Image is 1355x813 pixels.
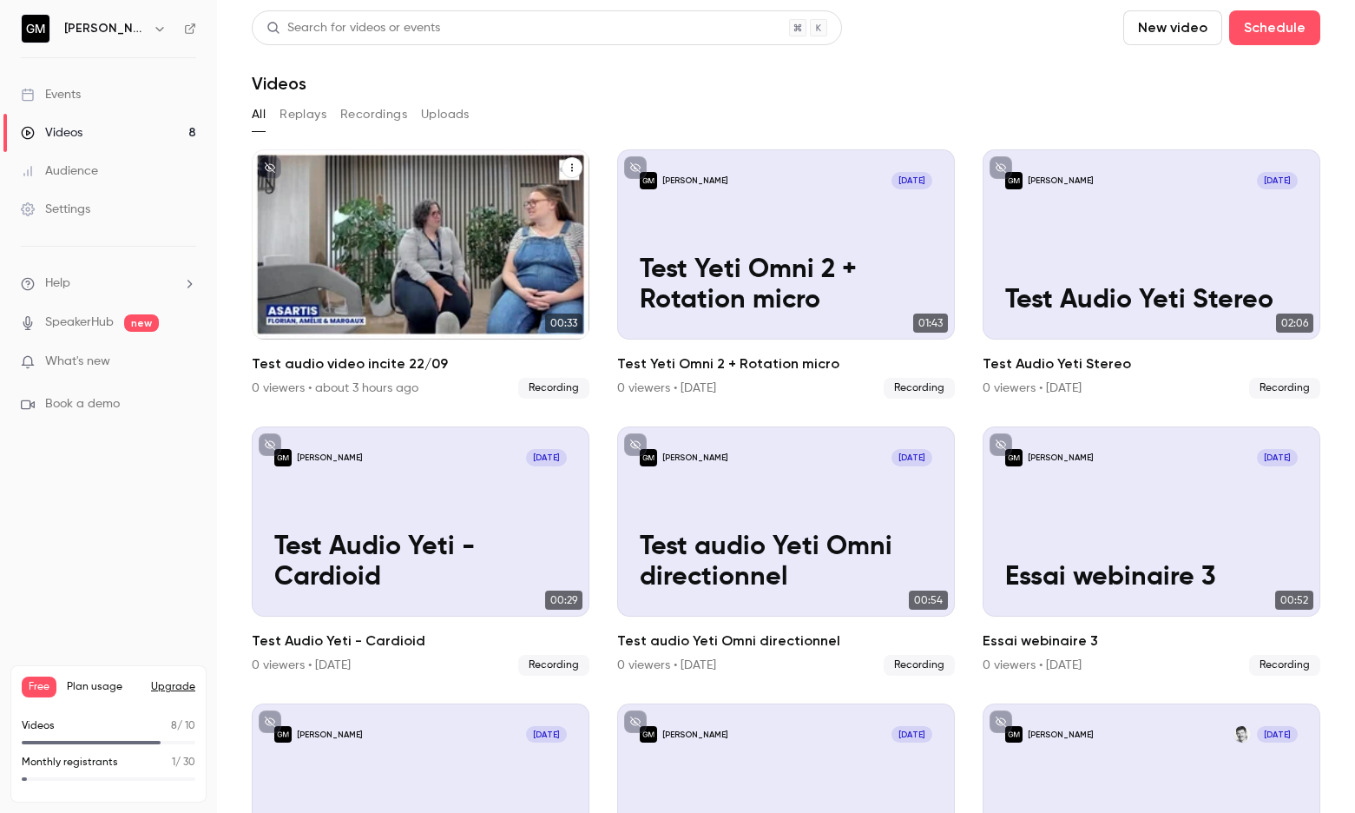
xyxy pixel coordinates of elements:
img: Essai webinaire [640,726,656,743]
img: Guillaume Mariteau [1233,726,1250,743]
p: [PERSON_NAME] [662,729,727,740]
img: Essai webinaire 3 [1005,449,1022,466]
p: [PERSON_NAME] [1028,175,1093,186]
div: 0 viewers • [DATE] [617,380,716,397]
span: Recording [1249,655,1320,676]
a: Test Audio Yeti - Cardioid[PERSON_NAME][DATE]Test Audio Yeti - Cardioid00:29Test Audio Yeti - Car... [252,426,589,676]
div: Events [21,86,81,103]
img: Test Audio Yeti - Cardioid [274,449,291,466]
a: Essai webinaire 3[PERSON_NAME][DATE]Essai webinaire 300:52Essai webinaire 30 viewers • [DATE]Reco... [983,426,1320,676]
li: Essai webinaire 3 [983,426,1320,676]
button: Replays [280,101,326,129]
p: / 30 [172,755,195,770]
button: unpublished [259,433,281,456]
span: Recording [884,655,955,676]
li: Test Audio Yeti Stereo [983,149,1320,399]
span: [DATE] [526,449,567,466]
span: [DATE] [891,172,932,188]
button: All [252,101,266,129]
a: Test Audio Yeti Stereo[PERSON_NAME][DATE]Test Audio Yeti Stereo02:06Test Audio Yeti Stereo0 viewe... [983,149,1320,399]
p: Test Audio Yeti - Cardioid [274,532,567,594]
p: Videos [22,718,55,734]
span: 8 [171,721,177,731]
a: 00:33Test audio video incite 22/090 viewers • about 3 hours agoRecording [252,149,589,399]
h2: Test Audio Yeti Stereo [983,354,1320,374]
h2: Test audio Yeti Omni directionnel [617,631,955,651]
span: 00:54 [909,591,948,610]
span: [DATE] [891,449,932,466]
button: unpublished [624,156,647,179]
div: Videos [21,124,82,142]
h6: [PERSON_NAME] [64,20,146,37]
p: Monthly registrants [22,755,118,770]
span: 00:33 [545,314,582,333]
span: Plan usage [67,680,141,694]
p: [PERSON_NAME] [662,175,727,186]
div: Search for videos or events [266,19,440,37]
button: unpublished [259,156,281,179]
h1: Videos [252,73,306,94]
span: What's new [45,353,110,371]
p: [PERSON_NAME] [297,729,362,740]
span: [DATE] [1257,172,1298,188]
span: 1 [172,757,175,768]
img: Test audio Yeti Omni directionnel [640,449,656,466]
button: unpublished [624,433,647,456]
li: Test audio Yeti Omni directionnel [617,426,955,676]
button: New video [1123,10,1222,45]
p: [PERSON_NAME] [297,452,362,463]
span: Free [22,677,56,697]
p: Essai webinaire 3 [1005,563,1298,593]
button: Recordings [340,101,407,129]
span: [DATE] [891,726,932,743]
span: Book a demo [45,395,120,413]
span: 00:52 [1275,591,1313,610]
p: Test Yeti Omni 2 + Rotation micro [640,255,932,317]
div: 0 viewers • [DATE] [252,657,351,674]
h2: Essai webinaire 3 [983,631,1320,651]
span: 01:43 [913,314,948,333]
div: Audience [21,162,98,180]
button: unpublished [990,156,1012,179]
p: [PERSON_NAME] [662,452,727,463]
img: Guillaume Mariteau [22,15,49,43]
button: unpublished [259,711,281,733]
span: [DATE] [1257,726,1298,743]
div: 0 viewers • about 3 hours ago [252,380,418,397]
span: Help [45,274,70,293]
li: Test audio video incite 22/09 [252,149,589,399]
div: 0 viewers • [DATE] [983,657,1082,674]
h2: Test audio video incite 22/09 [252,354,589,374]
img: Test Yeti Omni 2 + Rotation micro [640,172,656,188]
li: Test Yeti Omni 2 + Rotation micro [617,149,955,399]
span: 02:06 [1276,314,1313,333]
p: [PERSON_NAME] [1028,452,1093,463]
span: Recording [518,655,589,676]
h2: Test Audio Yeti - Cardioid [252,631,589,651]
span: [DATE] [526,726,567,743]
span: new [124,314,159,332]
button: Upgrade [151,680,195,694]
a: Test audio Yeti Omni directionnel[PERSON_NAME][DATE]Test audio Yeti Omni directionnel00:54Test au... [617,426,955,676]
a: Test Yeti Omni 2 + Rotation micro[PERSON_NAME][DATE]Test Yeti Omni 2 + Rotation micro01:43Test Ye... [617,149,955,399]
button: unpublished [990,711,1012,733]
section: Videos [252,10,1320,803]
button: Schedule [1229,10,1320,45]
img: Essai webinaire 2 [274,726,291,743]
button: Uploads [421,101,470,129]
li: help-dropdown-opener [21,274,196,293]
button: unpublished [624,711,647,733]
span: Recording [884,378,955,399]
a: SpeakerHub [45,314,114,332]
button: unpublished [990,433,1012,456]
span: Recording [1249,378,1320,399]
p: / 10 [171,718,195,734]
img: Test Audio Yeti Stereo [1005,172,1022,188]
li: Test Audio Yeti - Cardioid [252,426,589,676]
div: 0 viewers • [DATE] [983,380,1082,397]
span: 00:29 [545,591,582,610]
h2: Test Yeti Omni 2 + Rotation micro [617,354,955,374]
p: Test audio Yeti Omni directionnel [640,532,932,594]
div: 0 viewers • [DATE] [617,657,716,674]
img: Test webinaire [1005,726,1022,743]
